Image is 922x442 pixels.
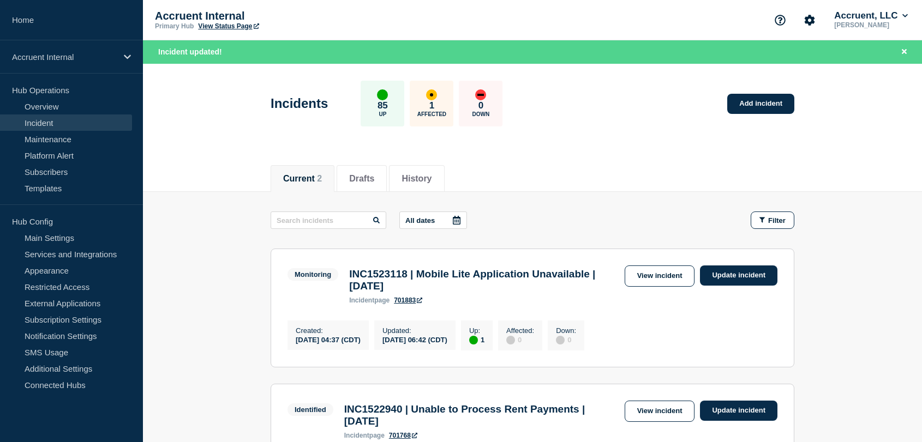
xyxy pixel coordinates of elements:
[344,432,369,439] span: incident
[377,89,388,100] div: up
[296,335,361,344] div: [DATE] 04:37 (CDT)
[405,216,435,225] p: All dates
[288,403,333,416] span: Identified
[198,22,259,30] a: View Status Page
[625,401,695,422] a: View incident
[155,22,194,30] p: Primary Hub
[296,326,361,335] p: Created :
[389,432,417,439] a: 701768
[832,10,910,21] button: Accruent, LLC
[506,336,515,344] div: disabled
[472,111,490,117] p: Down
[158,47,222,56] span: Incident updated!
[399,211,467,229] button: All dates
[769,9,792,32] button: Support
[344,403,619,427] h3: INC1522940 | Unable to Process Rent Payments | [DATE]
[349,268,619,292] h3: INC1523118 | Mobile Lite Application Unavailable | [DATE]
[379,111,386,117] p: Up
[751,211,794,229] button: Filter
[283,174,322,184] button: Current 2
[556,335,576,344] div: 0
[344,432,385,439] p: page
[625,265,695,287] a: View incident
[378,100,388,111] p: 85
[349,296,390,304] p: page
[700,265,777,286] a: Update incident
[768,216,786,225] span: Filter
[382,335,447,344] div: [DATE] 06:42 (CDT)
[349,296,374,304] span: incident
[271,96,328,111] h1: Incidents
[288,268,338,281] span: Monitoring
[478,100,483,111] p: 0
[12,52,117,62] p: Accruent Internal
[897,46,911,58] button: Close banner
[469,335,484,344] div: 1
[382,326,447,335] p: Updated :
[155,10,373,22] p: Accruent Internal
[317,174,322,183] span: 2
[506,335,534,344] div: 0
[556,326,576,335] p: Down :
[556,336,565,344] div: disabled
[700,401,777,421] a: Update incident
[798,9,821,32] button: Account settings
[475,89,486,100] div: down
[426,89,437,100] div: affected
[271,211,386,229] input: Search incidents
[727,94,794,114] a: Add incident
[349,174,374,184] button: Drafts
[429,100,434,111] p: 1
[394,296,422,304] a: 701883
[417,111,446,117] p: Affected
[402,174,432,184] button: History
[832,21,910,29] p: [PERSON_NAME]
[506,326,534,335] p: Affected :
[469,336,478,344] div: up
[469,326,484,335] p: Up :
